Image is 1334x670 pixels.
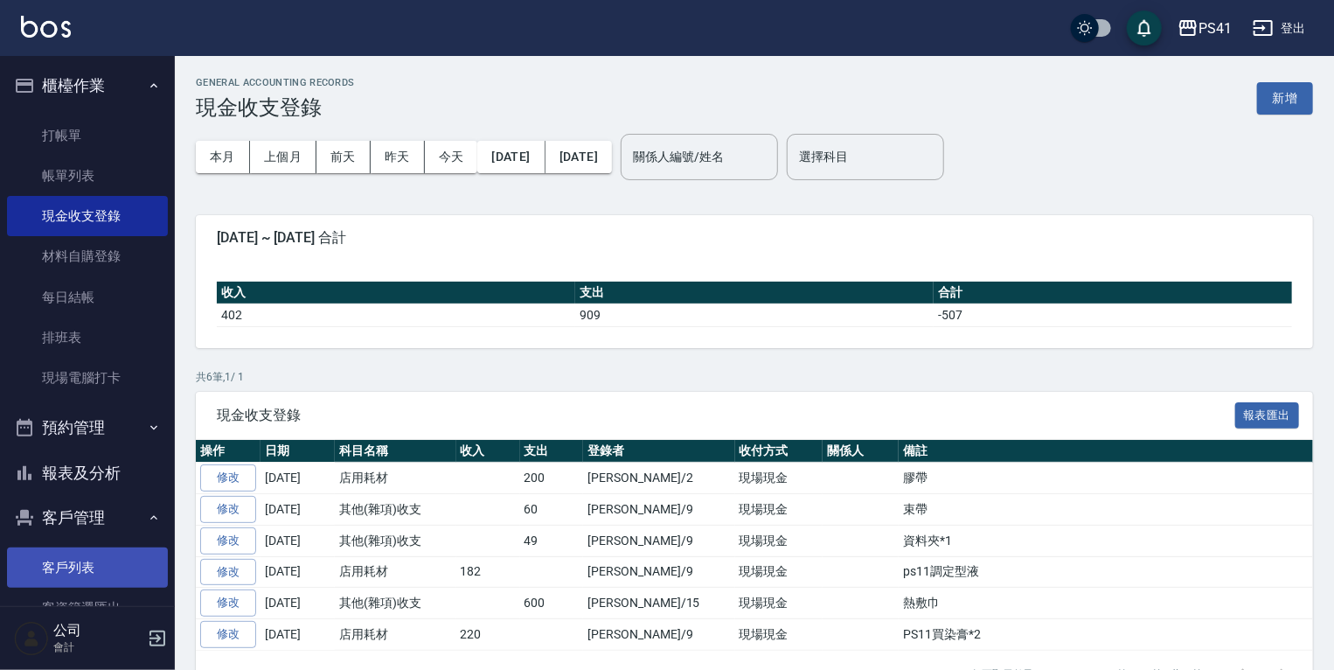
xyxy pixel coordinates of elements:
th: 收入 [456,440,520,463]
td: 資料夾*1 [899,525,1332,556]
a: 現金收支登錄 [7,196,168,236]
td: 220 [456,619,520,651]
td: -507 [934,304,1292,326]
a: 修改 [200,464,256,492]
th: 科目名稱 [335,440,456,463]
td: [PERSON_NAME]/9 [583,494,734,526]
th: 關係人 [823,440,899,463]
h2: GENERAL ACCOUNTING RECORDS [196,77,355,88]
a: 新增 [1257,89,1313,106]
td: 熱敷巾 [899,588,1332,619]
p: 共 6 筆, 1 / 1 [196,369,1313,385]
td: 現場現金 [735,494,823,526]
a: 客戶列表 [7,548,168,588]
button: 前天 [316,141,371,173]
button: 新增 [1257,82,1313,115]
a: 每日結帳 [7,277,168,318]
td: 店用耗材 [335,619,456,651]
td: PS11買染膏*2 [899,619,1332,651]
h3: 現金收支登錄 [196,95,355,120]
td: 60 [520,494,584,526]
td: [DATE] [261,619,335,651]
th: 備註 [899,440,1332,463]
td: 600 [520,588,584,619]
button: 報表匯出 [1235,402,1300,429]
button: save [1127,10,1162,45]
td: [DATE] [261,588,335,619]
td: 現場現金 [735,588,823,619]
td: 膠帶 [899,463,1332,494]
th: 支出 [520,440,584,463]
td: 182 [456,556,520,588]
td: 其他(雜項)收支 [335,588,456,619]
img: Person [14,621,49,656]
a: 報表匯出 [1235,406,1300,422]
td: [PERSON_NAME]/9 [583,556,734,588]
button: 櫃檯作業 [7,63,168,108]
img: Logo [21,16,71,38]
td: 現場現金 [735,556,823,588]
button: [DATE] [477,141,545,173]
td: [PERSON_NAME]/15 [583,588,734,619]
td: [DATE] [261,463,335,494]
td: [DATE] [261,525,335,556]
td: 現場現金 [735,525,823,556]
a: 排班表 [7,318,168,358]
a: 修改 [200,621,256,648]
span: [DATE] ~ [DATE] 合計 [217,229,1292,247]
button: [DATE] [545,141,612,173]
td: 束帶 [899,494,1332,526]
td: 402 [217,304,575,326]
td: [PERSON_NAME]/9 [583,525,734,556]
th: 操作 [196,440,261,463]
td: 49 [520,525,584,556]
td: 現場現金 [735,619,823,651]
a: 修改 [200,559,256,586]
td: [PERSON_NAME]/2 [583,463,734,494]
a: 帳單列表 [7,156,168,196]
button: 預約管理 [7,405,168,450]
td: [DATE] [261,494,335,526]
th: 支出 [575,282,934,304]
button: 報表及分析 [7,450,168,496]
button: 昨天 [371,141,425,173]
th: 合計 [934,282,1292,304]
td: 店用耗材 [335,556,456,588]
td: 200 [520,463,584,494]
th: 日期 [261,440,335,463]
td: 其他(雜項)收支 [335,494,456,526]
button: 今天 [425,141,478,173]
td: 現場現金 [735,463,823,494]
th: 登錄者 [583,440,734,463]
button: PS41 [1171,10,1239,46]
h5: 公司 [53,622,142,639]
th: 收入 [217,282,575,304]
button: 客戶管理 [7,495,168,541]
td: ps11調定型液 [899,556,1332,588]
p: 會計 [53,639,142,655]
td: 其他(雜項)收支 [335,525,456,556]
button: 上個月 [250,141,316,173]
a: 客資篩選匯出 [7,588,168,628]
div: PS41 [1199,17,1232,39]
a: 修改 [200,496,256,523]
td: [DATE] [261,556,335,588]
a: 材料自購登錄 [7,236,168,276]
a: 修改 [200,590,256,617]
button: 本月 [196,141,250,173]
td: 909 [575,304,934,326]
td: [PERSON_NAME]/9 [583,619,734,651]
a: 修改 [200,527,256,555]
a: 打帳單 [7,115,168,156]
td: 店用耗材 [335,463,456,494]
a: 現場電腦打卡 [7,358,168,398]
th: 收付方式 [735,440,823,463]
button: 登出 [1246,12,1313,45]
span: 現金收支登錄 [217,407,1235,424]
